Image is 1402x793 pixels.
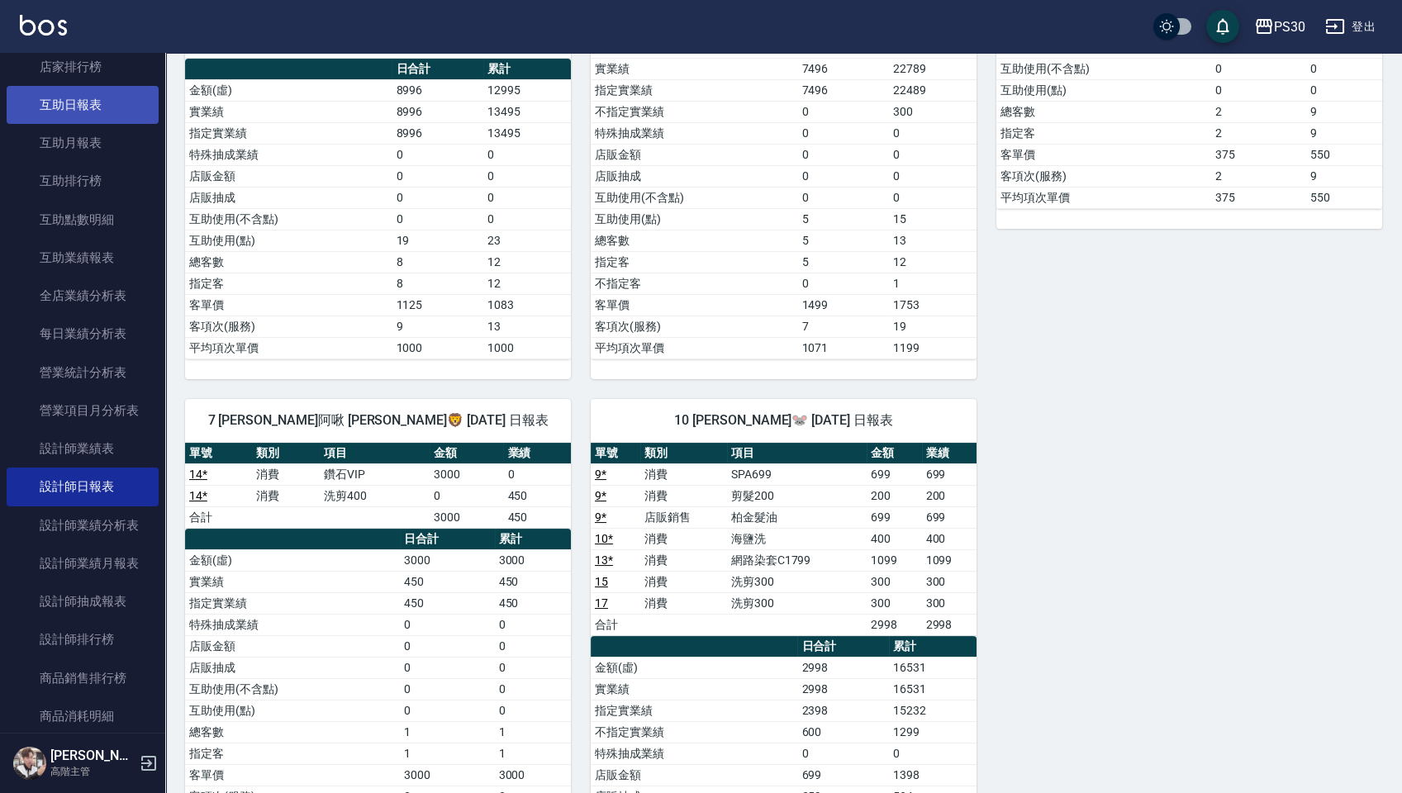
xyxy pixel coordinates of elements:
td: 指定實業績 [185,592,400,614]
a: 商品消耗明細 [7,697,159,735]
td: 0 [495,635,571,657]
td: 0 [392,144,482,165]
td: 15232 [889,700,977,721]
td: 9 [1306,101,1382,122]
td: 9 [392,316,482,337]
a: 設計師業績月報表 [7,544,159,582]
td: 12 [483,251,571,273]
td: 合計 [591,614,640,635]
td: 699 [797,764,888,786]
td: 300 [867,592,921,614]
td: 柏金髮油 [727,506,867,528]
td: 22489 [889,79,977,101]
td: 指定客 [185,743,400,764]
td: 店販金額 [185,165,392,187]
td: 550 [1306,187,1382,208]
td: 2 [1211,122,1306,144]
td: 1099 [922,549,977,571]
td: 0 [400,657,495,678]
td: 5 [797,208,888,230]
td: 2998 [797,657,888,678]
a: 全店業績分析表 [7,277,159,315]
td: 1499 [797,294,888,316]
td: 指定客 [996,122,1211,144]
th: 業績 [922,443,977,464]
td: 剪髮200 [727,485,867,506]
td: 不指定客 [591,273,797,294]
a: 互助點數明細 [7,201,159,239]
td: 15 [889,208,977,230]
td: 消費 [640,463,727,485]
td: 0 [1211,58,1306,79]
span: 10 [PERSON_NAME]🐭 [DATE] 日報表 [611,412,957,429]
td: 200 [867,485,921,506]
td: 9 [1306,165,1382,187]
td: 0 [392,165,482,187]
td: 平均項次單價 [185,337,392,359]
td: 0 [1211,79,1306,101]
td: 金額(虛) [185,549,400,571]
td: 1299 [889,721,977,743]
td: 3000 [495,549,571,571]
td: 實業績 [591,678,797,700]
span: 7 [PERSON_NAME]阿啾 [PERSON_NAME]🦁 [DATE] 日報表 [205,412,551,429]
td: 0 [503,463,571,485]
td: 指定實業績 [591,700,797,721]
td: 450 [495,592,571,614]
table: a dense table [185,443,571,529]
td: 2998 [867,614,921,635]
td: 互助使用(不含點) [185,678,400,700]
td: 2 [1211,101,1306,122]
td: 海鹽洗 [727,528,867,549]
a: 店家排行榜 [7,48,159,86]
td: 0 [392,208,482,230]
button: PS30 [1248,10,1312,44]
a: 營業統計分析表 [7,354,159,392]
td: 0 [495,678,571,700]
td: 12 [483,273,571,294]
td: 1000 [483,337,571,359]
th: 累計 [495,529,571,550]
td: 1071 [797,337,888,359]
td: 互助使用(點) [185,700,400,721]
div: PS30 [1274,17,1305,37]
td: 消費 [252,485,319,506]
td: 洗剪400 [320,485,430,506]
td: 2998 [797,678,888,700]
td: 不指定實業績 [591,721,797,743]
table: a dense table [185,59,571,359]
td: 互助使用(點) [185,230,392,251]
td: 3000 [430,506,504,528]
td: 19 [889,316,977,337]
td: 平均項次單價 [996,187,1211,208]
td: 0 [797,273,888,294]
td: 0 [392,187,482,208]
td: 0 [797,165,888,187]
th: 日合計 [400,529,495,550]
td: 客項次(服務) [591,316,797,337]
td: 客單價 [996,144,1211,165]
td: 0 [797,743,888,764]
a: 設計師抽成報表 [7,582,159,620]
td: 店販抽成 [185,187,392,208]
td: 0 [797,187,888,208]
td: 0 [889,165,977,187]
td: 13495 [483,122,571,144]
td: 消費 [252,463,319,485]
td: 9 [1306,122,1382,144]
a: 15 [595,575,608,588]
td: 0 [483,187,571,208]
button: 登出 [1319,12,1382,42]
td: 450 [400,571,495,592]
td: 0 [889,743,977,764]
th: 類別 [640,443,727,464]
th: 項目 [320,443,430,464]
td: 0 [889,144,977,165]
td: 0 [495,700,571,721]
td: 13 [483,316,571,337]
td: 699 [922,463,977,485]
td: 客項次(服務) [185,316,392,337]
td: 1083 [483,294,571,316]
td: 網路染套C1799 [727,549,867,571]
td: 指定客 [591,251,797,273]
